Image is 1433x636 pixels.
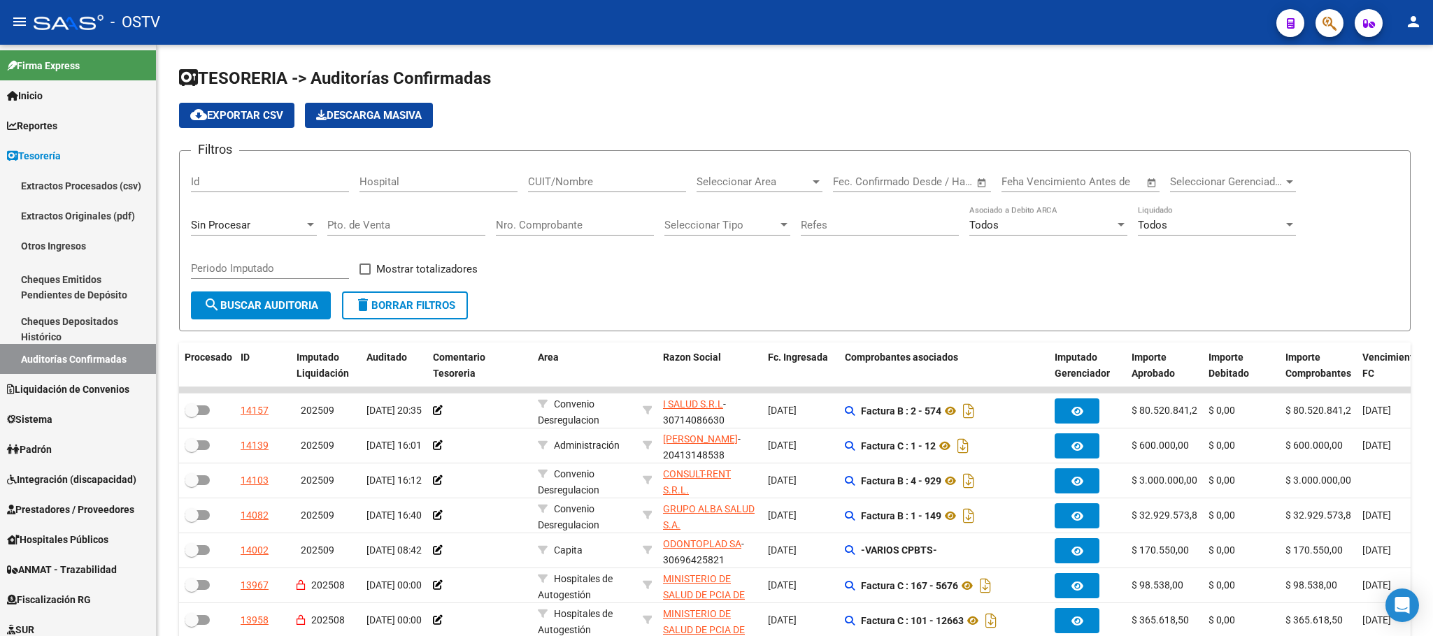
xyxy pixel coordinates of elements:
span: $ 365.618,50 [1132,614,1189,626]
div: 14139 [241,438,269,454]
i: Descargar documento [954,435,972,457]
span: GRUPO ALBA SALUD S.A. [663,503,755,530]
span: [DATE] [1362,509,1391,521]
input: Fecha inicio [833,175,890,188]
span: Convenio Desregulacion [538,468,599,496]
span: $ 98.538,00 [1285,579,1337,591]
span: Fiscalización RG [7,592,91,607]
span: CONSULT-RENT S.R.L. [663,468,731,496]
i: Descargar documento [960,505,978,527]
button: Open calendar [974,175,990,191]
span: - OSTV [110,7,160,38]
span: 202509 [301,440,334,451]
span: [DATE] 16:01 [366,440,422,451]
span: Comprobantes asociados [845,352,958,363]
span: Fc. Ingresada [768,352,828,363]
span: Hospitales de Autogestión [538,573,613,600]
datatable-header-cell: Comprobantes asociados [839,342,1049,389]
span: 202508 [311,579,345,591]
span: [DATE] [768,440,797,451]
span: Importe Aprobado [1132,352,1175,379]
strong: Factura B : 1 - 149 [861,510,941,521]
span: $ 80.520.841,20 [1132,405,1203,416]
h3: Filtros [191,140,239,159]
span: $ 0,00 [1209,405,1235,416]
div: 14157 [241,403,269,419]
span: [DATE] [1362,405,1391,416]
span: ID [241,352,250,363]
span: [DATE] [768,405,797,416]
span: 202509 [301,475,334,486]
mat-icon: menu [11,13,28,30]
span: [PERSON_NAME] [663,433,738,445]
div: - 30626983398 [663,606,757,635]
span: [DATE] 00:00 [366,614,422,626]
span: Importe Debitado [1209,352,1249,379]
span: TESORERIA -> Auditorías Confirmadas [179,68,491,88]
datatable-header-cell: Area [532,342,637,389]
span: $ 3.000.000,00 [1132,475,1197,486]
div: 13967 [241,577,269,593]
span: Area [538,352,559,363]
span: $ 600.000,00 [1285,440,1343,451]
span: Tesorería [7,148,61,164]
span: 202508 [311,614,345,626]
input: Fecha fin [902,175,970,188]
span: [DATE] 08:42 [366,544,422,556]
mat-icon: search [204,296,220,313]
span: Borrar Filtros [355,299,455,312]
span: Hospitales Públicos [7,532,108,547]
mat-icon: cloud_download [190,106,207,123]
button: Buscar Auditoria [191,291,331,319]
span: [DATE] [1362,579,1391,591]
span: Prestadores / Proveedores [7,502,134,517]
datatable-header-cell: Razon Social [657,342,762,389]
span: $ 600.000,00 [1132,440,1189,451]
datatable-header-cell: Fc. Ingresada [762,342,839,389]
span: [DATE] [1362,614,1391,626]
span: Exportar CSV [190,109,283,122]
span: Capita [554,544,583,556]
strong: Factura B : 2 - 574 [861,405,941,417]
datatable-header-cell: ID [235,342,291,389]
span: Firma Express [7,58,80,73]
span: [DATE] 16:12 [366,475,422,486]
span: [DATE] [1362,440,1391,451]
span: Importe Comprobantes [1285,352,1351,379]
span: [DATE] [768,544,797,556]
i: Descargar documento [960,470,978,492]
span: $ 0,00 [1209,579,1235,591]
span: Razon Social [663,352,721,363]
div: 14103 [241,472,269,489]
div: - 30696425821 [663,536,757,565]
datatable-header-cell: Importe Comprobantes [1280,342,1357,389]
datatable-header-cell: Auditado [361,342,427,389]
span: Buscar Auditoria [204,299,318,312]
span: Sistema [7,412,52,427]
span: Procesado [185,352,232,363]
span: ODONTOPLAD SA [663,538,741,549]
i: Descargar documento [960,400,978,422]
span: $ 170.550,00 [1132,544,1189,556]
span: Mostrar totalizadores [376,261,478,277]
span: I SALUD S.R.L [663,398,723,410]
span: $ 0,00 [1209,509,1235,521]
span: Sin Procesar [191,219,250,231]
span: $ 0,00 [1209,440,1235,451]
mat-icon: delete [355,296,371,313]
span: $ 3.000.000,00 [1285,475,1351,486]
button: Descarga Masiva [305,103,433,128]
span: 202509 [301,509,334,521]
div: 14002 [241,542,269,558]
span: Todos [969,219,999,231]
span: $ 365.618,50 [1285,614,1343,626]
strong: Factura C : 101 - 12663 [861,615,964,626]
div: 13958 [241,612,269,628]
datatable-header-cell: Procesado [179,342,235,389]
span: Vencimiento FC [1362,352,1419,379]
span: [DATE] [768,579,797,591]
span: Administración [554,440,620,451]
strong: Factura C : 1 - 12 [861,440,936,451]
span: $ 0,00 [1209,544,1235,556]
span: ANMAT - Trazabilidad [7,562,117,577]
